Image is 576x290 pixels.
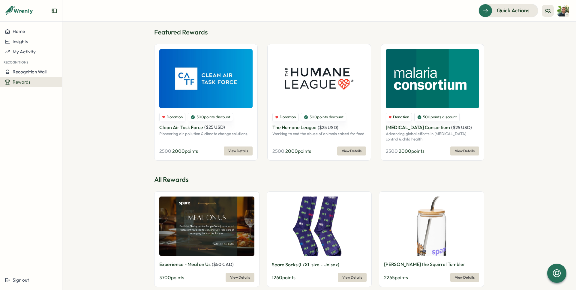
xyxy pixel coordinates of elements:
p: Experience - Meal on Us [159,261,211,268]
span: Donation [393,114,409,120]
p: [PERSON_NAME] the Squirrel Tumbler [384,261,465,268]
img: Spare Socks (L/XL size - Unisex) [272,197,367,256]
button: View Details [226,273,254,282]
span: Insights [13,39,28,44]
button: View Details [450,273,479,282]
span: 2265 points [384,274,408,280]
span: View Details [228,147,248,155]
span: ( $ 25 USD ) [204,124,225,130]
button: View Details [224,146,253,155]
button: View Details [337,146,366,155]
button: Expand sidebar [51,8,57,14]
span: ( $ 50 CAD ) [212,262,234,267]
span: Rewards [13,79,31,85]
img: Clean Air Task Force [159,49,253,108]
p: The Humane League [272,124,316,131]
span: Donation [166,114,183,120]
div: 500 points discount [414,113,460,121]
button: View Details [338,273,367,282]
button: View Details [450,146,479,155]
p: Spare Socks (L/XL size - Unisex) [272,261,339,268]
span: 2000 points [172,148,198,154]
span: Quick Actions [497,7,529,14]
span: Recognition Wall [13,69,46,75]
p: Clean Air Task Force [159,124,203,131]
span: Home [13,28,25,34]
p: Working to end the abuse of animals raised for food. [272,131,366,137]
p: Advancing global efforts in [MEDICAL_DATA] control & child health. [386,131,479,142]
p: All Rewards [154,175,484,184]
span: View Details [342,273,362,282]
img: The Humane League [272,49,366,108]
span: View Details [230,273,250,282]
span: 2000 points [285,148,311,154]
span: ( $ 25 USD ) [318,125,338,130]
span: 3700 points [159,274,184,280]
div: 500 points discount [301,113,346,121]
span: 2500 [386,148,398,154]
span: 2500 [272,148,284,154]
button: Quick Actions [478,4,538,17]
img: Malaria Consortium [386,49,479,108]
p: [MEDICAL_DATA] Consortium [386,124,450,131]
img: Gareth Short [557,5,569,16]
span: View Details [455,273,475,282]
span: 2000 points [399,148,424,154]
div: 500 points discount [188,113,233,121]
span: 2500 [159,148,171,154]
p: Featured Rewards [154,28,484,37]
span: ( $ 25 USD ) [451,125,472,130]
span: Donation [280,114,296,120]
img: Sammy the Squirrel Tumbler [384,197,479,256]
span: Sign out [13,277,29,283]
p: Pioneering air pollution & climate change solutions. [159,131,253,137]
span: My Activity [13,49,36,55]
span: 1260 points [272,274,295,280]
span: View Details [342,147,361,155]
img: Experience - Meal on Us [159,197,254,256]
span: View Details [455,147,475,155]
